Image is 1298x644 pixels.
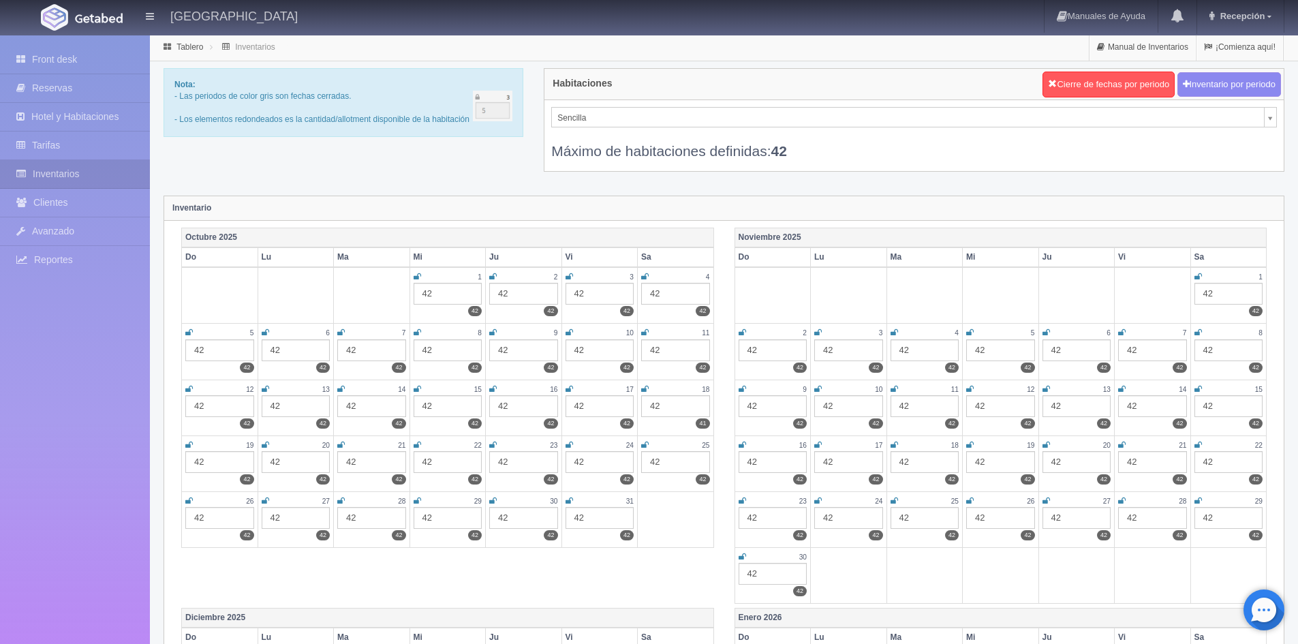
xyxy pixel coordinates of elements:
small: 9 [803,386,807,393]
small: 23 [799,497,807,505]
label: 42 [544,530,557,540]
label: 42 [544,306,557,316]
label: 42 [869,530,882,540]
small: 21 [1179,442,1186,449]
div: 42 [1118,451,1187,473]
small: 25 [702,442,709,449]
small: 6 [1107,329,1111,337]
div: 42 [185,395,254,417]
small: 28 [398,497,405,505]
label: 42 [1173,363,1186,373]
b: Nota: [174,80,196,89]
a: ¡Comienza aquí! [1196,34,1283,61]
label: 42 [793,418,807,429]
div: 42 [966,395,1035,417]
div: 42 [414,451,482,473]
small: 3 [879,329,883,337]
div: 42 [414,507,482,529]
th: Mi [963,247,1039,267]
div: 42 [185,339,254,361]
th: Enero 2026 [735,609,1267,628]
a: Tablero [176,42,203,52]
div: 42 [814,507,883,529]
label: 42 [793,586,807,596]
small: 5 [250,329,254,337]
div: 42 [337,507,406,529]
label: 42 [392,474,405,485]
a: Inventarios [235,42,275,52]
small: 30 [799,553,807,561]
small: 11 [951,386,959,393]
small: 14 [1179,386,1186,393]
label: 42 [392,363,405,373]
label: 42 [544,363,557,373]
th: Lu [258,247,334,267]
div: 42 [1194,339,1263,361]
h4: [GEOGRAPHIC_DATA] [170,7,298,24]
div: 42 [641,339,710,361]
div: 42 [814,451,883,473]
label: 42 [869,363,882,373]
label: 42 [1021,363,1034,373]
label: 42 [1021,418,1034,429]
label: 42 [696,363,709,373]
div: 42 [891,507,959,529]
label: 42 [793,530,807,540]
small: 28 [1179,497,1186,505]
div: - Las periodos de color gris son fechas cerradas. - Los elementos redondeados es la cantidad/allo... [164,68,523,137]
small: 8 [1258,329,1263,337]
div: 42 [566,339,634,361]
div: 42 [185,507,254,529]
th: Noviembre 2025 [735,228,1267,247]
small: 23 [550,442,557,449]
small: 26 [1027,497,1034,505]
div: 42 [337,339,406,361]
div: 42 [1118,339,1187,361]
div: 42 [1194,283,1263,305]
div: 42 [489,283,558,305]
span: Recepción [1217,11,1265,21]
a: Manual de Inventarios [1090,34,1196,61]
small: 15 [1255,386,1263,393]
label: 42 [468,474,482,485]
div: 42 [1042,451,1111,473]
b: 42 [771,143,787,159]
div: 42 [414,339,482,361]
label: 42 [1173,418,1186,429]
label: 42 [945,530,959,540]
small: 29 [474,497,482,505]
label: 42 [620,530,634,540]
small: 2 [554,273,558,281]
strong: Inventario [172,203,211,213]
label: 42 [1097,363,1111,373]
small: 15 [474,386,482,393]
div: 42 [566,507,634,529]
label: 42 [1249,474,1263,485]
small: 4 [706,273,710,281]
div: 42 [262,507,330,529]
small: 1 [478,273,482,281]
label: 42 [869,418,882,429]
div: 42 [262,395,330,417]
div: 42 [891,339,959,361]
th: Ma [886,247,963,267]
small: 30 [550,497,557,505]
div: 42 [739,507,807,529]
label: 42 [544,418,557,429]
label: 42 [1249,306,1263,316]
small: 18 [951,442,959,449]
small: 27 [1103,497,1111,505]
div: 42 [262,339,330,361]
h4: Habitaciones [553,78,612,89]
div: 42 [641,283,710,305]
small: 25 [951,497,959,505]
small: 6 [326,329,330,337]
label: 42 [392,530,405,540]
label: 42 [1173,474,1186,485]
th: Lu [811,247,887,267]
label: 42 [945,363,959,373]
div: 42 [489,339,558,361]
div: 42 [566,283,634,305]
div: 42 [966,507,1035,529]
small: 11 [702,329,709,337]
